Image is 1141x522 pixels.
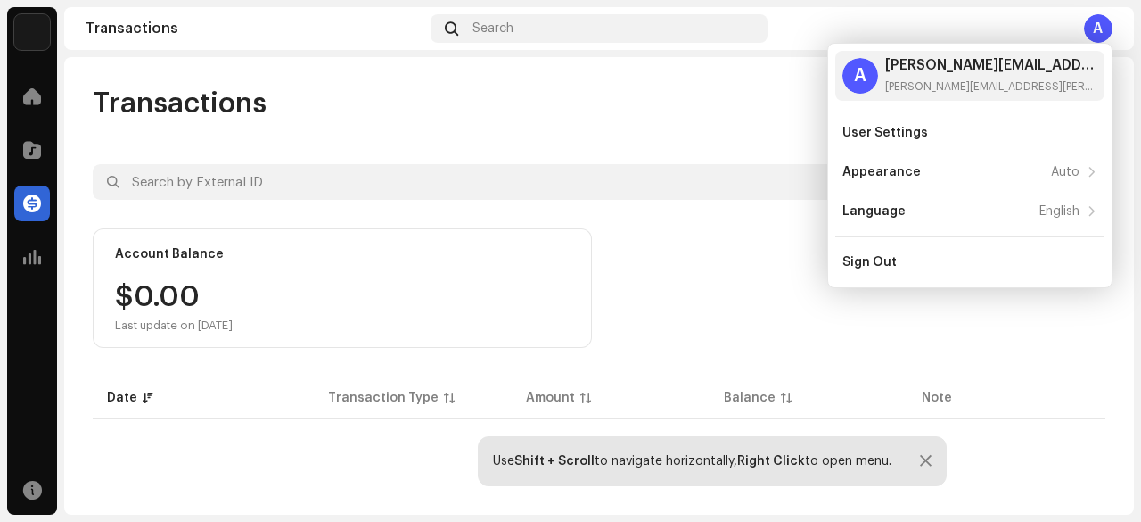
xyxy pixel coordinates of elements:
[1039,204,1079,219] div: English
[1084,14,1112,43] div: A
[835,115,1104,151] re-m-nav-item: User Settings
[493,454,891,468] div: Use to navigate horizontally, to open menu.
[737,455,805,468] strong: Right Click
[842,58,878,94] div: A
[1051,165,1079,179] div: Auto
[115,319,233,333] div: Last update on [DATE]
[472,21,513,36] span: Search
[842,204,906,219] div: Language
[93,164,897,200] input: Search by External ID
[835,154,1104,190] re-m-nav-item: Appearance
[842,165,921,179] div: Appearance
[86,21,423,36] div: Transactions
[115,247,224,261] div: Account Balance
[842,126,928,140] div: User Settings
[514,455,595,468] strong: Shift + Scroll
[842,255,897,269] div: Sign Out
[885,58,1097,72] div: [PERSON_NAME][EMAIL_ADDRESS][PERSON_NAME][DOMAIN_NAME]
[93,86,267,121] span: Transactions
[835,194,1104,229] re-m-nav-item: Language
[14,14,50,50] img: de0d2825-999c-4937-b35a-9adca56ee094
[885,79,1097,94] div: [PERSON_NAME][EMAIL_ADDRESS][PERSON_NAME][DOMAIN_NAME]
[835,244,1104,280] re-m-nav-item: Sign Out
